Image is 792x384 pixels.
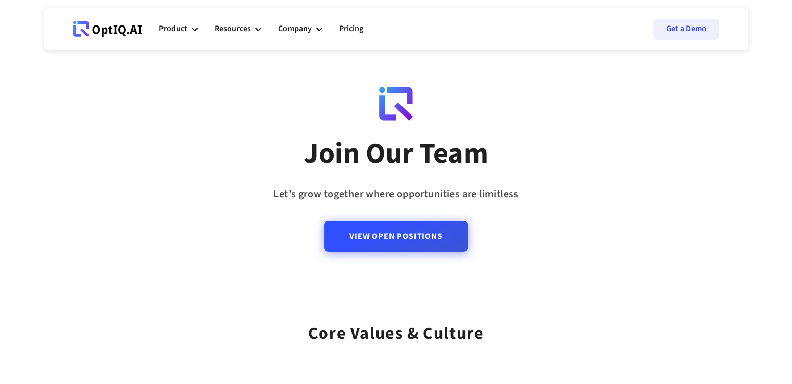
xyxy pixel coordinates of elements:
[308,310,484,347] div: Core values & Culture
[159,22,187,36] div: Product
[653,19,719,40] a: Get a Demo
[215,22,251,36] div: Resources
[159,14,198,45] div: Product
[278,14,322,45] div: Company
[278,22,312,36] div: Company
[339,14,363,45] a: Pricing
[304,136,488,172] div: Join Our Team
[73,36,74,37] div: Webflow Homepage
[73,14,142,45] a: Webflow Homepage
[215,14,261,45] div: Resources
[324,221,467,252] a: View Open Positions
[273,185,518,204] div: Let’s grow together where opportunities are limitless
